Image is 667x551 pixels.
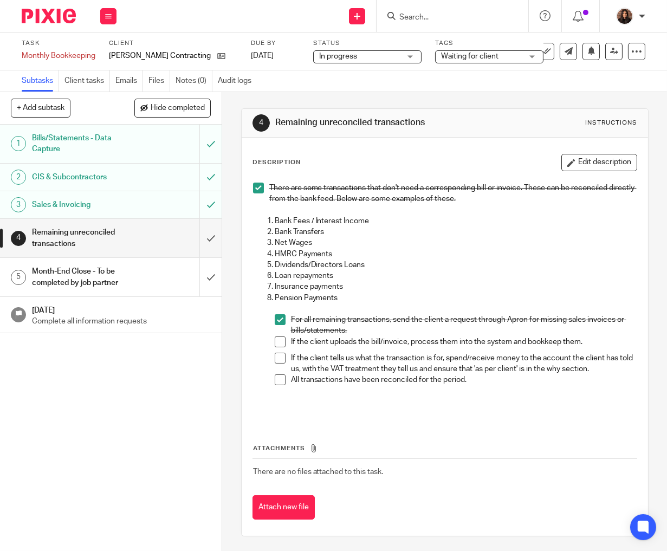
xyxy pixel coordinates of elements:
p: For all remaining transactions, send the client a request through Apron for missing sales invoice... [291,314,637,336]
div: 5 [11,270,26,285]
label: Tags [435,39,543,48]
label: Client [109,39,237,48]
a: Subtasks [22,70,59,92]
h1: CIS & Subcontractors [32,169,137,185]
span: In progress [319,53,357,60]
div: Monthly Bookkeeping [22,50,95,61]
div: 1 [11,136,26,151]
h1: Sales & Invoicing [32,197,137,213]
button: Attach new file [252,495,315,520]
button: Hide completed [134,99,211,117]
p: Insurance payments [275,281,637,292]
p: [PERSON_NAME] Contracting Ltd [109,50,212,61]
span: There are no files attached to this task. [253,468,384,476]
span: Waiting for client [441,53,498,60]
p: Bank Fees / Interest Income [275,216,637,226]
p: Net Wages [275,237,637,248]
div: 4 [252,114,270,132]
div: 4 [11,231,26,246]
p: Complete all information requests [32,316,211,327]
button: + Add subtask [11,99,70,117]
span: [DATE] [251,52,274,60]
button: Edit description [561,154,637,171]
p: Description [252,158,301,167]
div: 3 [11,197,26,212]
p: All transactions have been reconciled for the period. [291,374,637,385]
label: Status [313,39,422,48]
input: Search [398,13,496,23]
h1: Remaining unreconciled transactions [275,117,468,128]
p: Pension Payments [275,293,637,303]
a: Audit logs [218,70,257,92]
p: There are some transactions that don't need a corresponding bill or invoice. These can be reconci... [269,183,637,205]
img: Headshot.jpg [616,8,633,25]
p: HMRC Payments [275,249,637,260]
img: Pixie [22,9,76,23]
span: Hide completed [151,104,205,113]
span: Attachments [253,445,305,451]
div: Instructions [585,119,637,127]
a: Emails [115,70,143,92]
div: 2 [11,170,26,185]
p: Bank Transfers [275,226,637,237]
p: Dividends/Directors Loans [275,260,637,270]
a: Notes (0) [176,70,212,92]
p: If the client tells us what the transaction is for, spend/receive money to the account the client... [291,353,637,375]
a: Client tasks [64,70,110,92]
p: If the client uploads the bill/invoice, process them into the system and bookkeep them. [291,336,637,347]
a: Files [148,70,170,92]
h1: Remaining unreconciled transactions [32,224,137,252]
label: Due by [251,39,300,48]
h1: Month-End Close - To be completed by job partner [32,263,137,291]
p: Loan repayments [275,270,637,281]
label: Task [22,39,95,48]
h1: [DATE] [32,302,211,316]
h1: Bills/Statements - Data Capture [32,130,137,158]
